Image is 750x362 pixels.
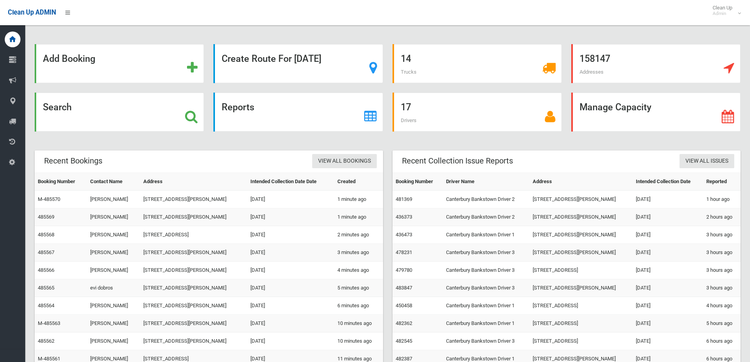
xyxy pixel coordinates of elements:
td: 3 hours ago [703,226,741,244]
td: [DATE] [247,226,334,244]
th: Address [530,173,633,191]
span: Trucks [401,69,417,75]
td: [DATE] [633,315,703,332]
td: [PERSON_NAME] [87,297,140,315]
td: [STREET_ADDRESS][PERSON_NAME] [140,244,247,262]
td: 5 hours ago [703,315,741,332]
td: 5 minutes ago [334,279,383,297]
strong: Reports [222,102,254,113]
th: Booking Number [35,173,87,191]
td: [PERSON_NAME] [87,262,140,279]
small: Admin [713,11,732,17]
th: Intended Collection Date [633,173,703,191]
a: 483847 [396,285,412,291]
td: [STREET_ADDRESS][PERSON_NAME] [530,244,633,262]
td: [DATE] [247,191,334,208]
td: [STREET_ADDRESS][PERSON_NAME] [140,315,247,332]
a: 485565 [38,285,54,291]
a: M-485561 [38,356,60,362]
td: [DATE] [247,244,334,262]
td: 2 minutes ago [334,226,383,244]
td: 10 minutes ago [334,332,383,350]
td: 3 hours ago [703,262,741,279]
td: [DATE] [633,262,703,279]
th: Booking Number [393,173,443,191]
strong: Search [43,102,72,113]
td: Canterbury Bankstown Driver 2 [443,208,530,226]
td: [STREET_ADDRESS] [530,315,633,332]
td: [DATE] [633,208,703,226]
td: [DATE] [633,279,703,297]
a: Search [35,93,204,132]
td: 6 hours ago [703,332,741,350]
td: [PERSON_NAME] [87,226,140,244]
td: [STREET_ADDRESS][PERSON_NAME] [140,262,247,279]
strong: Add Booking [43,53,95,64]
td: [DATE] [247,208,334,226]
a: 436373 [396,214,412,220]
span: Addresses [580,69,604,75]
th: Intended Collection Date Date [247,173,334,191]
td: [STREET_ADDRESS][PERSON_NAME] [530,279,633,297]
td: 4 minutes ago [334,262,383,279]
a: View All Bookings [312,154,377,169]
td: [DATE] [247,332,334,350]
a: 485567 [38,249,54,255]
td: 1 minute ago [334,208,383,226]
td: 3 hours ago [703,279,741,297]
td: [STREET_ADDRESS][PERSON_NAME] [140,279,247,297]
a: Manage Capacity [571,93,741,132]
td: 3 minutes ago [334,244,383,262]
td: [DATE] [633,226,703,244]
a: 482387 [396,356,412,362]
td: [STREET_ADDRESS] [530,332,633,350]
td: [PERSON_NAME] [87,315,140,332]
strong: Manage Capacity [580,102,651,113]
a: 485568 [38,232,54,238]
th: Reported [703,173,741,191]
td: [DATE] [633,244,703,262]
td: [STREET_ADDRESS][PERSON_NAME] [140,332,247,350]
th: Contact Name [87,173,140,191]
span: Clean Up [709,5,740,17]
td: 3 hours ago [703,244,741,262]
a: 482362 [396,320,412,326]
a: 485562 [38,338,54,344]
td: [STREET_ADDRESS][PERSON_NAME] [140,191,247,208]
td: [DATE] [247,262,334,279]
a: 482545 [396,338,412,344]
td: 1 minute ago [334,191,383,208]
td: Canterbury Bankstown Driver 3 [443,332,530,350]
th: Created [334,173,383,191]
a: 481369 [396,196,412,202]
td: 2 hours ago [703,208,741,226]
td: [STREET_ADDRESS][PERSON_NAME] [530,208,633,226]
a: 485569 [38,214,54,220]
a: 485566 [38,267,54,273]
td: [PERSON_NAME] [87,191,140,208]
td: [STREET_ADDRESS][PERSON_NAME] [530,226,633,244]
a: 436473 [396,232,412,238]
a: Reports [213,93,383,132]
td: 1 hour ago [703,191,741,208]
span: Drivers [401,117,417,123]
a: Create Route For [DATE] [213,44,383,83]
td: [STREET_ADDRESS] [140,226,247,244]
a: 14 Trucks [393,44,562,83]
a: 485564 [38,303,54,308]
td: [STREET_ADDRESS][PERSON_NAME] [140,208,247,226]
td: [DATE] [633,191,703,208]
td: Canterbury Bankstown Driver 1 [443,315,530,332]
td: [PERSON_NAME] [87,244,140,262]
a: M-485570 [38,196,60,202]
a: M-485563 [38,320,60,326]
th: Driver Name [443,173,530,191]
a: 478231 [396,249,412,255]
td: [PERSON_NAME] [87,332,140,350]
td: [DATE] [247,297,334,315]
td: Canterbury Bankstown Driver 2 [443,191,530,208]
td: [STREET_ADDRESS][PERSON_NAME] [530,191,633,208]
td: [DATE] [247,315,334,332]
td: [STREET_ADDRESS][PERSON_NAME] [140,297,247,315]
header: Recent Collection Issue Reports [393,153,522,169]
